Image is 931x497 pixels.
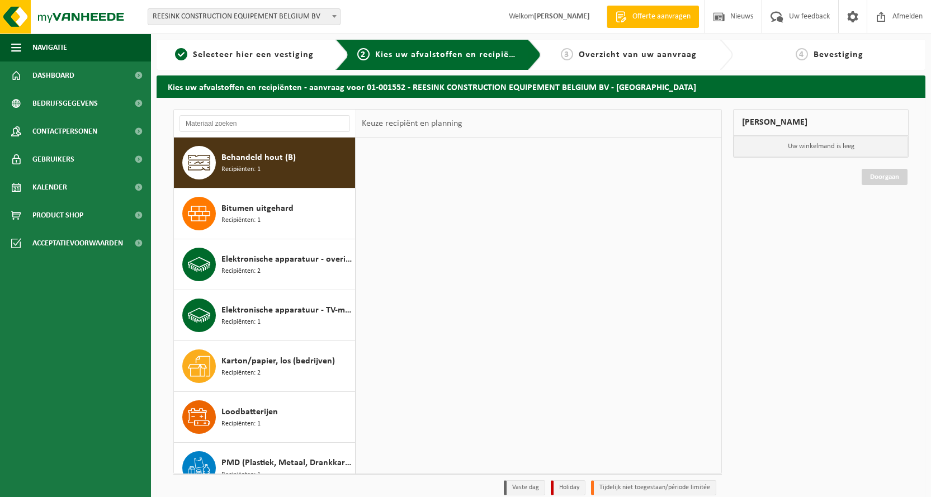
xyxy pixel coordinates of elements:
[221,368,261,378] span: Recipiënten: 2
[814,50,863,59] span: Bevestiging
[534,12,590,21] strong: [PERSON_NAME]
[221,253,352,266] span: Elektronische apparatuur - overige (OVE)
[796,48,808,60] span: 4
[193,50,314,59] span: Selecteer hier een vestiging
[551,480,585,495] li: Holiday
[733,109,909,136] div: [PERSON_NAME]
[32,201,83,229] span: Product Shop
[375,50,529,59] span: Kies uw afvalstoffen en recipiënten
[221,304,352,317] span: Elektronische apparatuur - TV-monitoren (TVM)
[174,188,356,239] button: Bitumen uitgehard Recipiënten: 1
[32,229,123,257] span: Acceptatievoorwaarden
[174,392,356,443] button: Loodbatterijen Recipiënten: 1
[162,48,327,61] a: 1Selecteer hier een vestiging
[32,89,98,117] span: Bedrijfsgegevens
[174,443,356,494] button: PMD (Plastiek, Metaal, Drankkartons) (bedrijven) Recipiënten: 1
[32,34,67,61] span: Navigatie
[148,8,341,25] span: REESINK CONSTRUCTION EQUIPEMENT BELGIUM BV
[148,9,340,25] span: REESINK CONSTRUCTION EQUIPEMENT BELGIUM BV
[579,50,697,59] span: Overzicht van uw aanvraag
[32,173,67,201] span: Kalender
[630,11,693,22] span: Offerte aanvragen
[221,215,261,226] span: Recipiënten: 1
[221,202,294,215] span: Bitumen uitgehard
[221,456,352,470] span: PMD (Plastiek, Metaal, Drankkartons) (bedrijven)
[32,145,74,173] span: Gebruikers
[221,151,296,164] span: Behandeld hout (B)
[221,266,261,277] span: Recipiënten: 2
[221,317,261,328] span: Recipiënten: 1
[179,115,350,132] input: Materiaal zoeken
[607,6,699,28] a: Offerte aanvragen
[591,480,716,495] li: Tijdelijk niet toegestaan/période limitée
[174,239,356,290] button: Elektronische apparatuur - overige (OVE) Recipiënten: 2
[174,138,356,188] button: Behandeld hout (B) Recipiënten: 1
[32,117,97,145] span: Contactpersonen
[221,405,278,419] span: Loodbatterijen
[32,61,74,89] span: Dashboard
[561,48,573,60] span: 3
[221,354,335,368] span: Karton/papier, los (bedrijven)
[174,341,356,392] button: Karton/papier, los (bedrijven) Recipiënten: 2
[504,480,545,495] li: Vaste dag
[221,419,261,429] span: Recipiënten: 1
[221,470,261,480] span: Recipiënten: 1
[174,290,356,341] button: Elektronische apparatuur - TV-monitoren (TVM) Recipiënten: 1
[862,169,908,185] a: Doorgaan
[157,75,925,97] h2: Kies uw afvalstoffen en recipiënten - aanvraag voor 01-001552 - REESINK CONSTRUCTION EQUIPEMENT B...
[357,48,370,60] span: 2
[175,48,187,60] span: 1
[356,110,468,138] div: Keuze recipiënt en planning
[734,136,908,157] p: Uw winkelmand is leeg
[221,164,261,175] span: Recipiënten: 1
